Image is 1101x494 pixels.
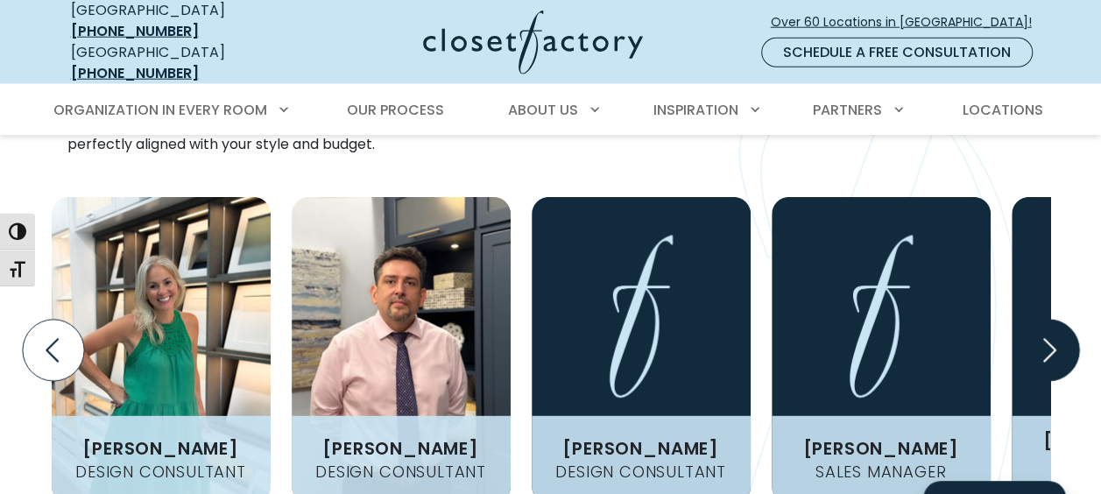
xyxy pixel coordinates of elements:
span: Inspiration [653,100,738,120]
h3: [PERSON_NAME] [315,440,485,457]
span: Locations [962,100,1042,120]
h4: Sales Manager [808,464,953,480]
h3: [PERSON_NAME] [795,440,965,457]
span: Organization in Every Room [53,100,267,120]
h4: Design Consultant [68,464,253,480]
div: [GEOGRAPHIC_DATA] [71,42,286,84]
span: Over 60 Locations in [GEOGRAPHIC_DATA]! [771,13,1046,32]
img: Closet Factory Logo [423,11,643,74]
a: [PHONE_NUMBER] [71,21,199,41]
span: About Us [508,100,578,120]
span: Our Process [347,100,444,120]
h4: Design Consultant [548,464,733,480]
h4: Design Consultant [308,464,493,480]
h3: [PERSON_NAME] [75,440,245,457]
span: Partners [813,100,882,120]
button: Next slide [1011,313,1086,388]
nav: Primary Menu [41,86,1061,135]
a: Schedule a Free Consultation [761,38,1033,67]
a: Over 60 Locations in [GEOGRAPHIC_DATA]! [770,7,1047,38]
button: Previous slide [16,313,91,388]
h3: [PERSON_NAME] [555,440,725,457]
a: [PHONE_NUMBER] [71,63,199,83]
